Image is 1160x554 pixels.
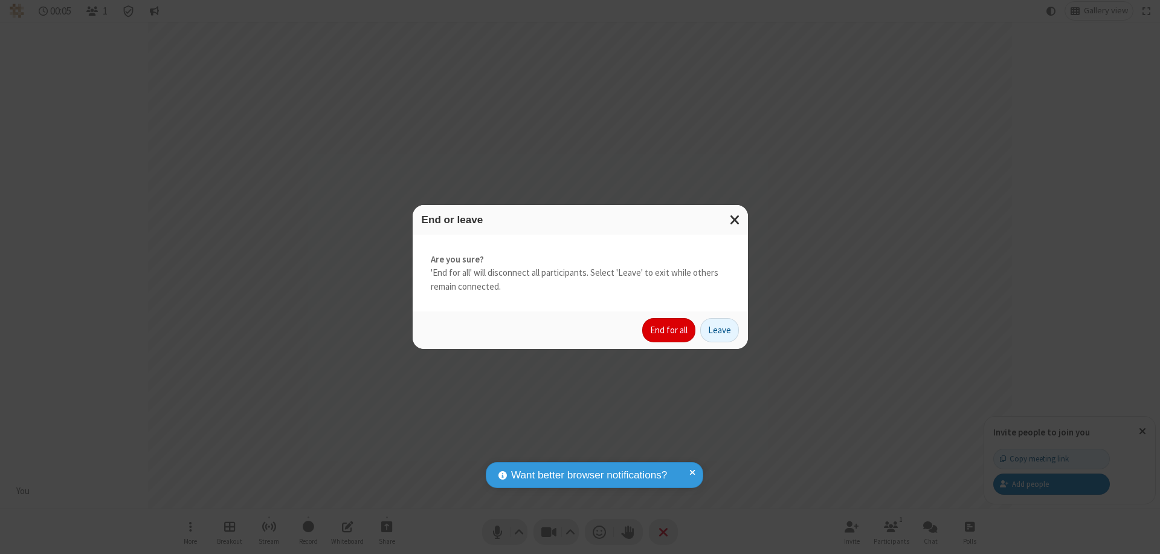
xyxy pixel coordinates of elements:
button: Close modal [723,205,748,235]
button: End for all [642,318,695,342]
span: Want better browser notifications? [511,468,667,483]
strong: Are you sure? [431,253,730,267]
h3: End or leave [422,214,739,226]
div: 'End for all' will disconnect all participants. Select 'Leave' to exit while others remain connec... [413,235,748,312]
button: Leave [700,318,739,342]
